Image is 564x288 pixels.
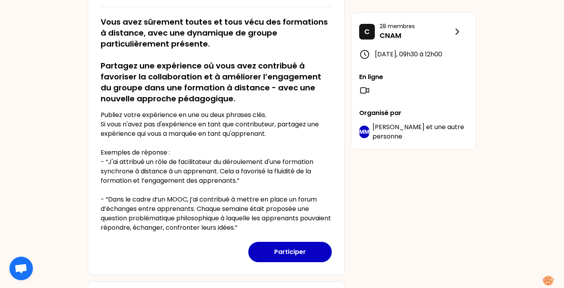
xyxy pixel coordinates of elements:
[9,257,33,280] div: Open chat
[372,122,468,141] p: et
[380,30,452,41] p: CNAM
[364,26,370,37] p: C
[359,49,468,60] div: [DATE] , 09h30 à 12h00
[359,72,468,82] p: En ligne
[380,22,452,30] p: 28 membres
[101,16,332,104] h2: Vous avez sûrement toutes et tous vécu des formations à distance, avec une dynamique de groupe pa...
[359,128,369,136] p: MM
[359,108,468,118] p: Organisé par
[248,242,332,262] button: Participer
[372,122,425,131] span: [PERSON_NAME]
[372,122,464,141] span: une autre personne
[101,110,332,232] p: Publiez votre expérience en une ou deux phrases clés. Si vous n'avez pas d'expérience en tant que...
